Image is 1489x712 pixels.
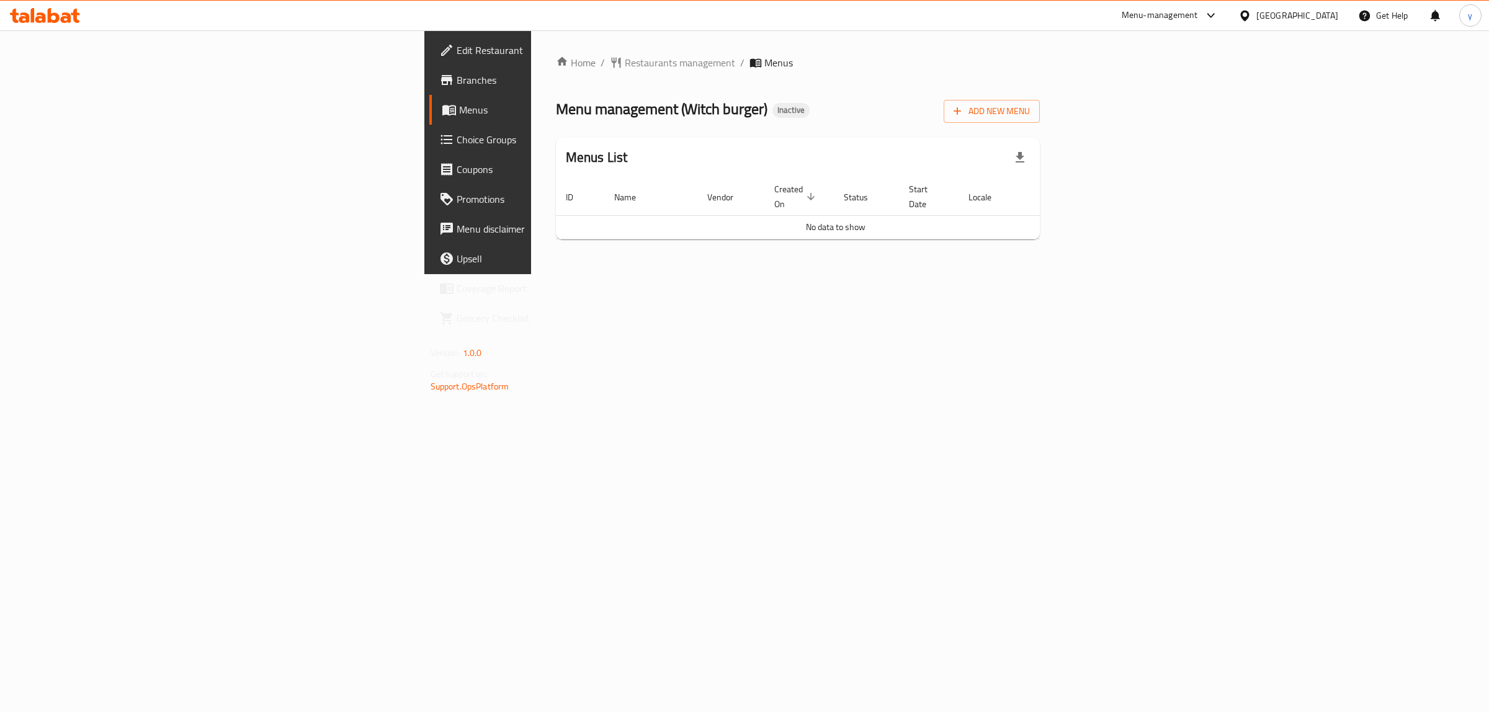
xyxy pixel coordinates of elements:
span: No data to show [806,219,865,235]
span: Menus [459,102,663,117]
span: y [1468,9,1472,22]
span: Locale [968,190,1008,205]
span: Version: [431,345,461,361]
span: Vendor [707,190,749,205]
a: Grocery Checklist [429,303,673,333]
div: Inactive [772,103,810,118]
span: Grocery Checklist [457,311,663,326]
a: Upsell [429,244,673,274]
span: Edit Restaurant [457,43,663,58]
span: Promotions [457,192,663,207]
a: Support.OpsPlatform [431,378,509,394]
li: / [740,55,744,70]
span: Add New Menu [954,104,1030,119]
span: Menu disclaimer [457,221,663,236]
span: Created On [774,182,819,211]
span: Menu management ( Witch burger ) [556,95,767,123]
span: Start Date [909,182,944,211]
th: Actions [1022,178,1116,216]
div: Menu-management [1122,8,1198,23]
span: Get support on: [431,366,488,382]
a: Edit Restaurant [429,35,673,65]
nav: breadcrumb [556,55,1040,70]
span: Upsell [457,251,663,266]
div: Export file [1005,143,1035,172]
span: Coverage Report [457,281,663,296]
button: Add New Menu [944,100,1040,123]
span: Coupons [457,162,663,177]
a: Choice Groups [429,125,673,154]
a: Coupons [429,154,673,184]
span: ID [566,190,589,205]
span: Restaurants management [625,55,735,70]
h2: Menus List [566,148,628,167]
span: Name [614,190,652,205]
span: Menus [764,55,793,70]
span: Status [844,190,884,205]
a: Coverage Report [429,274,673,303]
span: 1.0.0 [463,345,482,361]
a: Menus [429,95,673,125]
table: enhanced table [556,178,1116,239]
span: Branches [457,73,663,87]
a: Promotions [429,184,673,214]
span: Choice Groups [457,132,663,147]
div: [GEOGRAPHIC_DATA] [1256,9,1338,22]
a: Menu disclaimer [429,214,673,244]
a: Branches [429,65,673,95]
span: Inactive [772,105,810,115]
